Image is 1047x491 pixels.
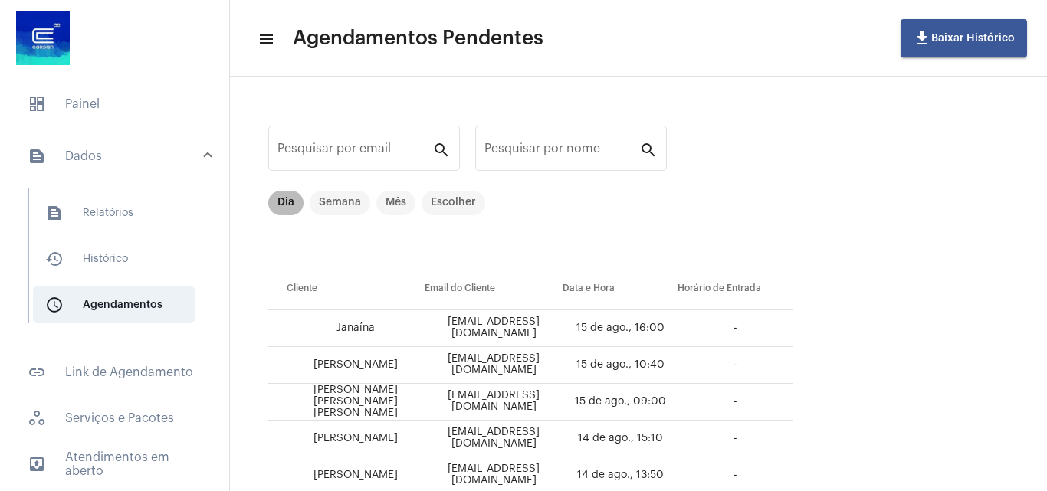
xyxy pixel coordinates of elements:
[310,191,370,215] mat-chip: Semana
[28,455,46,473] mat-icon: sidenav icon
[913,33,1015,44] span: Baixar Histórico
[425,267,563,310] th: Email do Cliente
[425,347,563,384] td: [EMAIL_ADDRESS][DOMAIN_NAME]
[678,421,793,457] td: -
[28,147,46,165] mat-icon: sidenav icon
[268,384,425,421] td: [PERSON_NAME] [PERSON_NAME] [PERSON_NAME]
[268,191,304,215] mat-chip: Dia
[563,267,678,310] th: Data e Hora
[293,26,543,51] span: Agendamentos Pendentes
[15,446,214,483] span: Atendimentos em aberto
[28,409,46,427] span: sidenav icon
[28,147,205,165] mat-panel-title: Dados
[15,400,214,437] span: Serviços e Pacotes
[258,30,273,48] mat-icon: sidenav icon
[376,191,415,215] mat-chip: Mês
[678,310,793,347] td: -
[45,296,64,314] mat-icon: sidenav icon
[563,421,678,457] td: 14 de ago., 15:10
[563,310,678,347] td: 15 de ago., 16:00
[425,384,563,421] td: [EMAIL_ADDRESS][DOMAIN_NAME]
[678,384,793,421] td: -
[15,86,214,123] span: Painel
[9,181,229,345] div: sidenav iconDados
[484,145,639,159] input: Pesquisar por nome
[901,19,1027,57] button: Baixar Histórico
[33,241,195,277] span: Histórico
[678,267,793,310] th: Horário de Entrada
[268,421,425,457] td: [PERSON_NAME]
[422,191,485,215] mat-chip: Escolher
[33,195,195,231] span: Relatórios
[12,8,74,69] img: d4669ae0-8c07-2337-4f67-34b0df7f5ae4.jpeg
[913,29,931,47] mat-icon: file_download
[277,145,432,159] input: Pesquisar por email
[45,250,64,268] mat-icon: sidenav icon
[425,310,563,347] td: [EMAIL_ADDRESS][DOMAIN_NAME]
[432,140,451,159] mat-icon: search
[45,204,64,222] mat-icon: sidenav icon
[268,347,425,384] td: [PERSON_NAME]
[425,421,563,457] td: [EMAIL_ADDRESS][DOMAIN_NAME]
[639,140,658,159] mat-icon: search
[268,267,425,310] th: Cliente
[28,363,46,381] mat-icon: sidenav icon
[33,286,195,323] span: Agendamentos
[15,354,214,391] span: Link de Agendamento
[563,347,678,384] td: 15 de ago., 10:40
[678,347,793,384] td: -
[9,132,229,181] mat-expansion-panel-header: sidenav iconDados
[268,310,425,347] td: Janaína
[28,95,46,113] span: sidenav icon
[563,384,678,421] td: 15 de ago., 09:00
